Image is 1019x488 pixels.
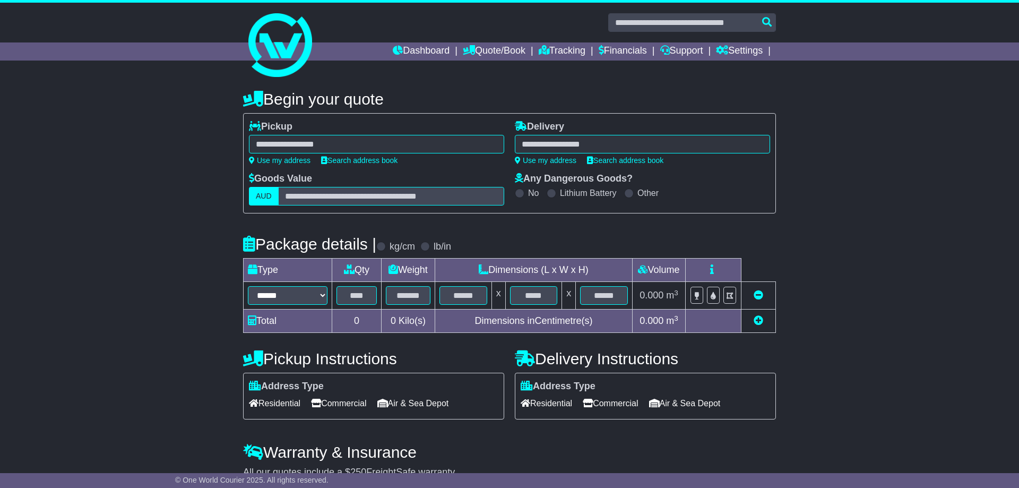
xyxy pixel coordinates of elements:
a: Settings [716,42,763,61]
td: x [562,282,576,310]
span: Residential [249,395,300,412]
a: Add new item [754,315,763,326]
label: AUD [249,187,279,206]
td: Weight [382,259,435,282]
h4: Delivery Instructions [515,350,776,367]
a: Search address book [587,156,663,165]
td: Total [244,310,332,333]
td: Qty [332,259,382,282]
label: Delivery [515,121,564,133]
span: Commercial [311,395,366,412]
label: Goods Value [249,173,312,185]
h4: Warranty & Insurance [243,443,776,461]
label: Pickup [249,121,292,133]
a: Use my address [249,156,310,165]
td: Dimensions in Centimetre(s) [435,310,632,333]
a: Support [660,42,703,61]
label: Lithium Battery [560,188,617,198]
td: x [491,282,505,310]
span: m [666,315,678,326]
label: Address Type [521,381,595,392]
label: kg/cm [390,241,415,253]
span: m [666,290,678,301]
label: No [528,188,539,198]
td: Volume [632,259,685,282]
h4: Pickup Instructions [243,350,504,367]
sup: 3 [674,289,678,297]
td: Type [244,259,332,282]
label: lb/in [434,241,451,253]
span: 250 [350,467,366,477]
a: Tracking [539,42,585,61]
div: All our quotes include a $ FreightSafe warranty. [243,467,776,478]
a: Search address book [321,156,398,165]
span: Residential [521,395,572,412]
span: Commercial [583,395,638,412]
a: Remove this item [754,290,763,301]
a: Dashboard [393,42,450,61]
h4: Package details | [243,235,376,253]
sup: 3 [674,314,678,322]
span: Air & Sea Depot [649,395,721,412]
td: Dimensions (L x W x H) [435,259,632,282]
span: 0 [391,315,396,326]
a: Quote/Book [463,42,525,61]
a: Financials [599,42,647,61]
span: 0.000 [640,290,663,301]
td: Kilo(s) [382,310,435,333]
span: © One World Courier 2025. All rights reserved. [175,476,329,484]
span: Air & Sea Depot [377,395,449,412]
a: Use my address [515,156,576,165]
span: 0.000 [640,315,663,326]
label: Any Dangerous Goods? [515,173,633,185]
label: Other [637,188,659,198]
label: Address Type [249,381,324,392]
h4: Begin your quote [243,90,776,108]
td: 0 [332,310,382,333]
